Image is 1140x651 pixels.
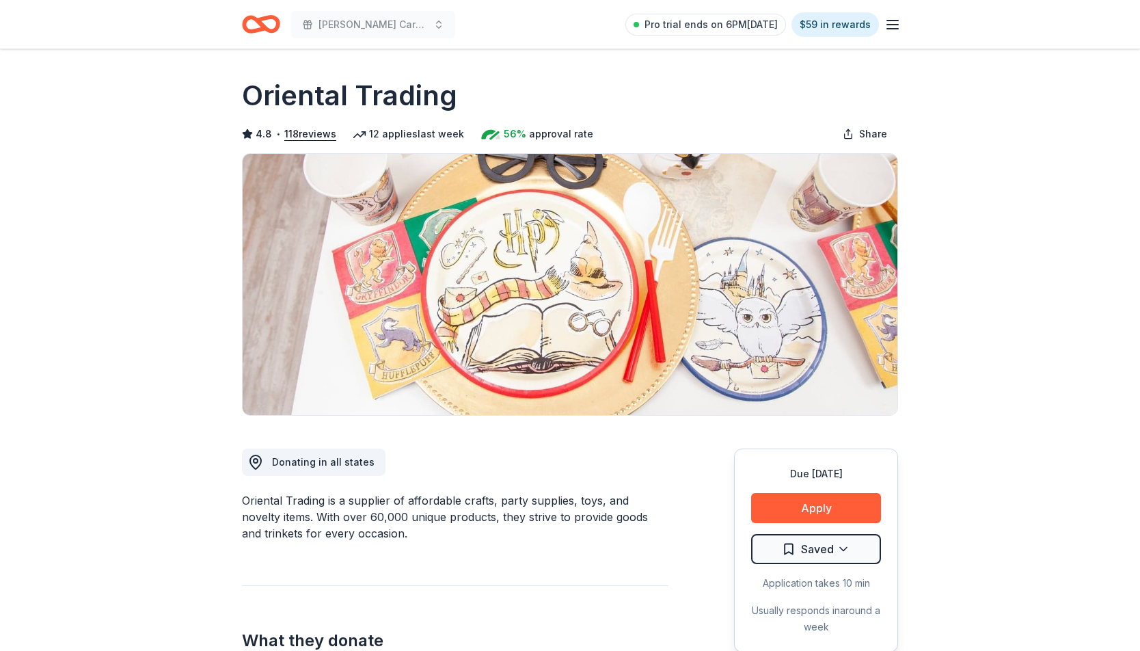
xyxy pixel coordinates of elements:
div: Application takes 10 min [751,575,881,592]
h1: Oriental Trading [242,77,457,115]
a: $59 in rewards [791,12,879,37]
button: 118reviews [284,126,336,142]
span: [PERSON_NAME] Cares Annual Trick or Trunk [318,16,428,33]
span: approval rate [529,126,593,142]
button: Apply [751,493,881,523]
span: Saved [801,540,834,558]
span: • [276,129,281,139]
div: Due [DATE] [751,466,881,482]
span: Donating in all states [272,456,375,468]
a: Home [242,8,280,40]
div: Oriental Trading is a supplier of affordable crafts, party supplies, toys, and novelty items. Wit... [242,492,668,542]
span: Pro trial ends on 6PM[DATE] [644,16,778,33]
a: Pro trial ends on 6PM[DATE] [625,14,786,36]
button: Share [832,120,898,148]
button: Saved [751,534,881,564]
div: 12 applies last week [353,126,464,142]
span: Share [859,126,887,142]
span: 4.8 [256,126,272,142]
img: Image for Oriental Trading [243,154,897,415]
span: 56% [504,126,526,142]
div: Usually responds in around a week [751,602,881,635]
button: [PERSON_NAME] Cares Annual Trick or Trunk [291,11,455,38]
